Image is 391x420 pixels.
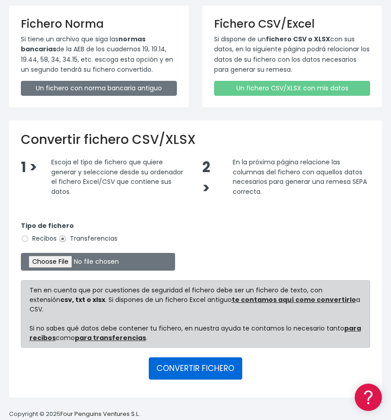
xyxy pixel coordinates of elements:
[21,280,370,348] div: Ten en cuenta que por cuestiones de seguridad el fichero debe ser un fichero de texto, con extens...
[21,17,177,30] h3: Fichero Norma
[59,234,117,243] label: Transferencias
[21,234,57,243] label: Recibos
[75,333,146,342] a: para transferencias
[21,158,37,177] span: 1 >
[9,410,141,419] p: Copyright © 2025 .
[266,35,330,44] strong: fichero CSV o XLSX
[214,34,370,75] p: Si dispone de un con sus datos, en la siguiente página podrá relacionar los datos de su fichero c...
[202,158,210,198] span: 2 >
[21,132,370,148] h2: Convertir fichero CSV/XLSX
[60,410,140,418] a: Four Penguins Ventures S.L.
[214,17,370,30] h3: Fichero CSV/Excel
[51,158,183,196] span: Escoja el tipo de fichero que quiere generar y seleccione desde su ordenador el fichero Excel/CSV...
[149,357,242,379] button: CONVERTIR FICHERO
[21,221,74,230] strong: Tipo de fichero
[21,81,177,96] a: Un fichero con norma bancaria antiguo
[21,34,177,75] p: Si tiene un archivo que siga las de la AEB de los cuadernos 19, 19.14, 19.44, 58, 34, 34.15, etc....
[29,324,361,342] a: para recibos
[233,158,367,196] span: En la próxima página relacione las columnas del fichero con aquellos datos necesarios para genera...
[214,81,370,96] a: Un fichero CSV/XLSX con mis datos
[232,295,356,304] a: te contamos aquí como convertirlo
[60,295,105,304] strong: csv, txt o xlsx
